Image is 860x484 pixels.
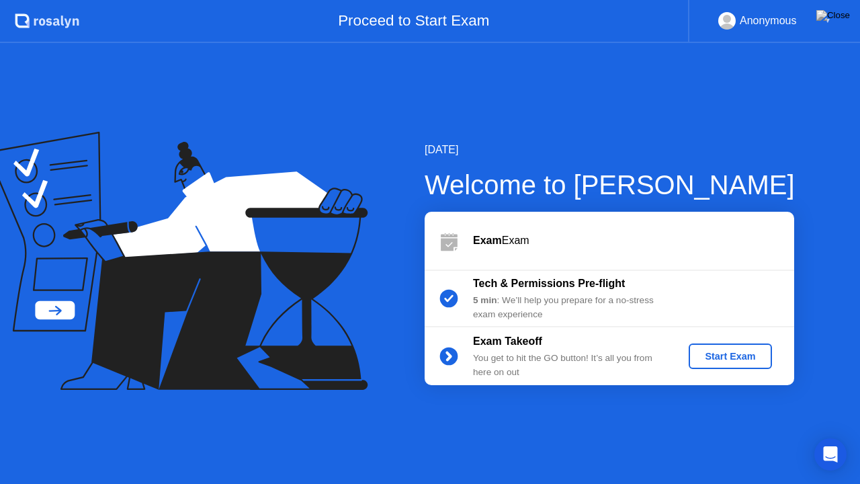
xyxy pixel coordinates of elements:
[473,295,497,305] b: 5 min
[816,10,850,21] img: Close
[425,165,795,205] div: Welcome to [PERSON_NAME]
[473,278,625,289] b: Tech & Permissions Pre-flight
[814,438,847,471] div: Open Intercom Messenger
[740,12,797,30] div: Anonymous
[694,351,766,362] div: Start Exam
[425,142,795,158] div: [DATE]
[473,235,502,246] b: Exam
[689,344,771,369] button: Start Exam
[473,335,542,347] b: Exam Takeoff
[473,352,666,379] div: You get to hit the GO button! It’s all you from here on out
[473,233,794,249] div: Exam
[473,294,666,321] div: : We’ll help you prepare for a no-stress exam experience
